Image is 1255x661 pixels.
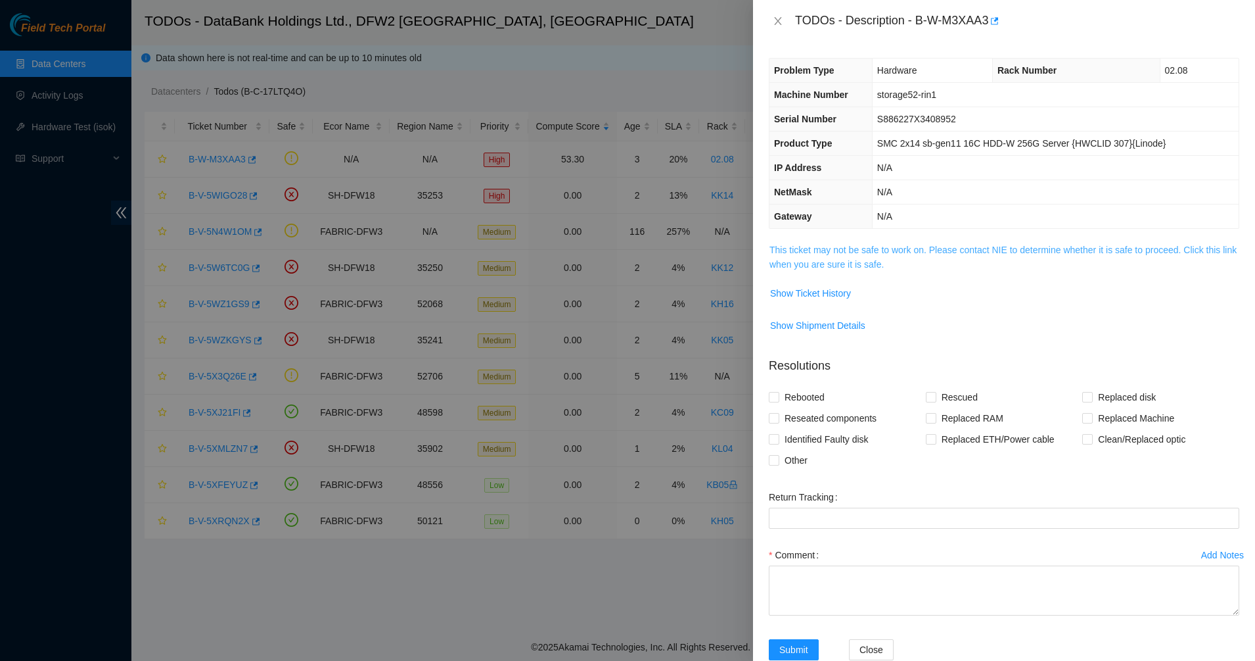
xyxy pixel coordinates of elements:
div: Add Notes [1201,551,1244,560]
button: Submit [769,639,819,660]
span: 02.08 [1165,65,1188,76]
span: Machine Number [774,89,848,100]
span: Clean/Replaced optic [1093,429,1191,450]
span: Close [859,643,883,657]
span: Show Shipment Details [770,318,865,333]
input: Return Tracking [769,508,1239,529]
span: SMC 2x14 sb-gen11 16C HDD-W 256G Server {HWCLID 307}{Linode} [877,138,1166,149]
span: NetMask [774,187,812,197]
button: Show Shipment Details [769,315,866,336]
span: Rescued [936,387,983,408]
span: N/A [877,187,892,197]
span: S886227X3408952 [877,114,956,124]
span: IP Address [774,162,821,173]
span: Replaced ETH/Power cable [936,429,1060,450]
p: Resolutions [769,347,1239,375]
span: Hardware [877,65,917,76]
span: close [773,16,783,26]
button: Add Notes [1200,545,1244,566]
span: Other [779,450,813,471]
span: Reseated components [779,408,882,429]
span: Replaced RAM [936,408,1009,429]
span: Gateway [774,211,812,222]
span: Replaced Machine [1093,408,1179,429]
div: TODOs - Description - B-W-M3XAA3 [795,11,1239,32]
span: storage52-rin1 [877,89,936,100]
span: Rack Number [997,65,1057,76]
span: Identified Faulty disk [779,429,874,450]
button: Show Ticket History [769,283,852,304]
span: Serial Number [774,114,836,124]
button: Close [769,15,787,28]
span: Rebooted [779,387,830,408]
span: N/A [877,162,892,173]
span: Replaced disk [1093,387,1161,408]
span: Product Type [774,138,832,149]
button: Close [849,639,894,660]
label: Return Tracking [769,487,843,508]
span: Submit [779,643,808,657]
a: This ticket may not be safe to work on. Please contact NIE to determine whether it is safe to pro... [769,245,1237,270]
span: Show Ticket History [770,286,851,301]
label: Comment [769,545,824,566]
textarea: Comment [769,566,1239,616]
span: N/A [877,211,892,222]
span: Problem Type [774,65,834,76]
